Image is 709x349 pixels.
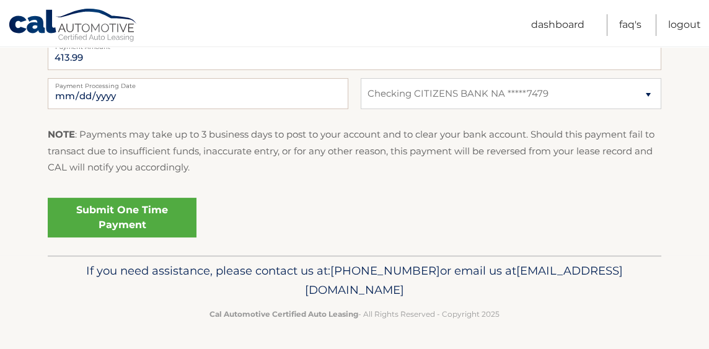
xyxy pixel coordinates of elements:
[48,126,661,175] p: : Payments may take up to 3 business days to post to your account and to clear your bank account....
[56,261,653,301] p: If you need assistance, please contact us at: or email us at
[48,78,348,109] input: Payment Date
[48,198,196,237] a: Submit One Time Payment
[56,307,653,320] p: - All Rights Reserved - Copyright 2025
[330,263,440,278] span: [PHONE_NUMBER]
[209,309,358,319] strong: Cal Automotive Certified Auto Leasing
[668,14,701,36] a: Logout
[48,39,661,70] input: Payment Amount
[619,14,641,36] a: FAQ's
[48,128,75,140] strong: NOTE
[531,14,584,36] a: Dashboard
[48,78,348,88] label: Payment Processing Date
[8,8,138,44] a: Cal Automotive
